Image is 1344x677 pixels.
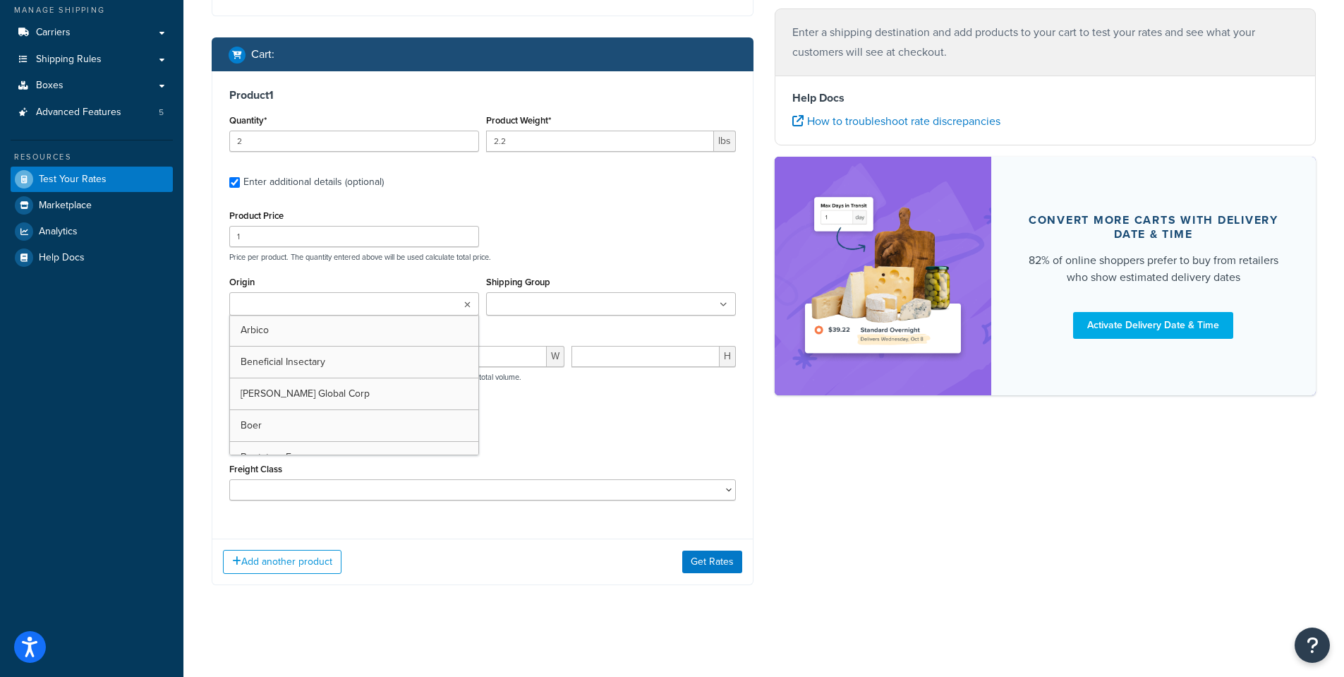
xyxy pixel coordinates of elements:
label: Origin [229,277,255,287]
span: Help Docs [39,252,85,264]
a: Carriers [11,20,173,46]
input: 0.0 [229,131,479,152]
li: Advanced Features [11,100,173,126]
a: [PERSON_NAME] Global Corp [230,378,478,409]
button: Open Resource Center [1295,628,1330,663]
a: Arbico [230,315,478,346]
span: Bootstrap Farmer [241,450,317,465]
span: Boxes [36,80,63,92]
a: Shipping Rules [11,47,173,73]
a: Advanced Features5 [11,100,173,126]
h3: Product 1 [229,88,736,102]
input: 0.00 [486,131,714,152]
label: Freight Class [229,464,282,474]
div: Enter additional details (optional) [243,172,384,192]
label: Quantity* [229,115,267,126]
a: Help Docs [11,245,173,270]
a: Activate Delivery Date & Time [1073,312,1233,339]
span: Arbico [241,323,269,337]
span: W [547,346,564,367]
a: How to troubleshoot rate discrepancies [792,113,1000,129]
span: H [720,346,736,367]
span: Test Your Rates [39,174,107,186]
p: Enter a shipping destination and add products to your cart to test your rates and see what your c... [792,23,1299,62]
button: Add another product [223,550,341,574]
div: 82% of online shoppers prefer to buy from retailers who show estimated delivery dates [1025,252,1283,286]
button: Get Rates [682,551,742,573]
h2: Cart : [251,48,274,61]
a: Test Your Rates [11,167,173,192]
input: Enter additional details (optional) [229,177,240,188]
h4: Help Docs [792,90,1299,107]
span: Shipping Rules [36,54,102,66]
span: Beneficial Insectary [241,354,325,369]
a: Boer [230,410,478,441]
a: Beneficial Insectary [230,347,478,378]
a: Marketplace [11,193,173,218]
span: Analytics [39,226,78,238]
span: Marketplace [39,200,92,212]
label: Product Weight* [486,115,551,126]
a: Analytics [11,219,173,244]
div: Manage Shipping [11,4,173,16]
p: Price per product. The quantity entered above will be used calculate total price. [226,252,739,262]
span: 5 [159,107,164,119]
span: lbs [714,131,736,152]
label: Shipping Group [486,277,550,287]
a: Boxes [11,73,173,99]
span: Carriers [36,27,71,39]
p: Dimensions per product. The quantity entered above will be used calculate total volume. [226,372,521,382]
span: Boer [241,418,262,433]
a: Bootstrap Farmer [230,442,478,473]
label: Product Price [229,210,284,221]
img: feature-image-ddt-36eae7f7280da8017bfb280eaccd9c446f90b1fe08728e4019434db127062ab4.png [796,178,970,374]
span: Advanced Features [36,107,121,119]
div: Convert more carts with delivery date & time [1025,213,1283,241]
span: [PERSON_NAME] Global Corp [241,386,370,401]
div: Resources [11,151,173,163]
